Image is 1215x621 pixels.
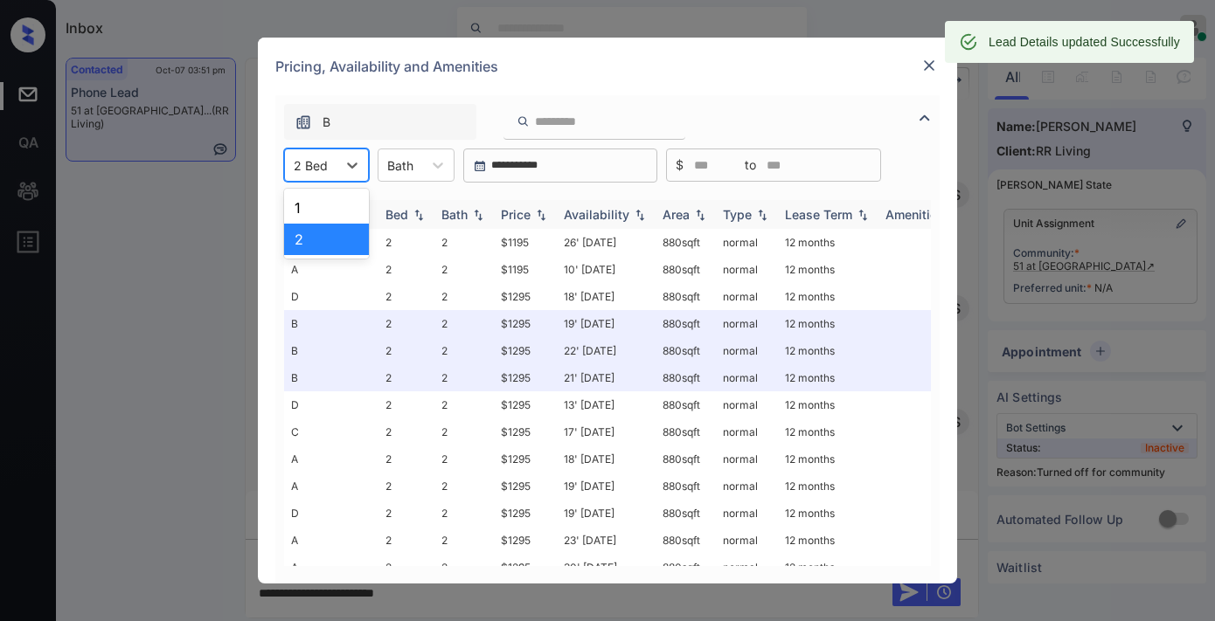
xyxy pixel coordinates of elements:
[557,500,656,527] td: 19' [DATE]
[885,207,944,222] div: Amenities
[656,554,716,581] td: 880 sqft
[378,391,434,418] td: 2
[378,283,434,310] td: 2
[778,391,878,418] td: 12 months
[494,554,557,581] td: $1295
[716,500,778,527] td: normal
[284,192,369,224] div: 1
[501,207,531,222] div: Price
[557,554,656,581] td: 30' [DATE]
[378,337,434,364] td: 2
[434,473,494,500] td: 2
[564,207,629,222] div: Availability
[716,527,778,554] td: normal
[434,229,494,256] td: 2
[385,207,408,222] div: Bed
[656,418,716,445] td: 880 sqft
[656,283,716,310] td: 880 sqft
[716,418,778,445] td: normal
[778,500,878,527] td: 12 months
[434,554,494,581] td: 2
[656,256,716,283] td: 880 sqft
[378,310,434,337] td: 2
[378,527,434,554] td: 2
[434,500,494,527] td: 2
[494,391,557,418] td: $1295
[716,445,778,473] td: normal
[284,283,378,310] td: D
[494,310,557,337] td: $1295
[557,229,656,256] td: 26' [DATE]
[434,310,494,337] td: 2
[284,473,378,500] td: A
[494,364,557,391] td: $1295
[716,337,778,364] td: normal
[494,500,557,527] td: $1295
[434,256,494,283] td: 2
[656,229,716,256] td: 880 sqft
[716,229,778,256] td: normal
[434,391,494,418] td: 2
[854,209,871,221] img: sorting
[494,445,557,473] td: $1295
[778,337,878,364] td: 12 months
[778,310,878,337] td: 12 months
[284,527,378,554] td: A
[631,209,649,221] img: sorting
[378,445,434,473] td: 2
[656,527,716,554] td: 880 sqft
[557,364,656,391] td: 21' [DATE]
[557,283,656,310] td: 18' [DATE]
[778,554,878,581] td: 12 months
[716,473,778,500] td: normal
[441,207,468,222] div: Bath
[323,113,330,132] span: B
[517,114,530,129] img: icon-zuma
[410,209,427,221] img: sorting
[557,418,656,445] td: 17' [DATE]
[284,337,378,364] td: B
[284,224,369,255] div: 2
[745,155,756,175] span: to
[557,445,656,473] td: 18' [DATE]
[914,107,935,128] img: icon-zuma
[494,337,557,364] td: $1295
[434,364,494,391] td: 2
[494,229,557,256] td: $1195
[378,554,434,581] td: 2
[494,418,557,445] td: $1295
[716,554,778,581] td: normal
[691,209,709,221] img: sorting
[494,527,557,554] td: $1295
[258,38,957,95] div: Pricing, Availability and Amenities
[716,364,778,391] td: normal
[284,445,378,473] td: A
[284,500,378,527] td: D
[778,445,878,473] td: 12 months
[494,256,557,283] td: $1195
[494,283,557,310] td: $1295
[656,310,716,337] td: 880 sqft
[557,391,656,418] td: 13' [DATE]
[284,310,378,337] td: B
[656,500,716,527] td: 880 sqft
[434,527,494,554] td: 2
[557,310,656,337] td: 19' [DATE]
[716,391,778,418] td: normal
[284,554,378,581] td: A
[778,364,878,391] td: 12 months
[557,337,656,364] td: 22' [DATE]
[716,283,778,310] td: normal
[785,207,852,222] div: Lease Term
[716,256,778,283] td: normal
[656,391,716,418] td: 880 sqft
[989,26,1180,58] div: Lead Details updated Successfully
[656,364,716,391] td: 880 sqft
[284,391,378,418] td: D
[778,256,878,283] td: 12 months
[676,155,684,175] span: $
[656,473,716,500] td: 880 sqft
[284,418,378,445] td: C
[295,114,312,131] img: icon-zuma
[557,256,656,283] td: 10' [DATE]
